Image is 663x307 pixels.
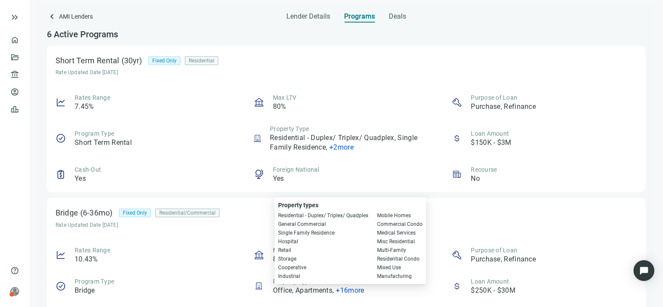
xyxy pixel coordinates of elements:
span: Fixed Only [152,57,177,65]
article: Purchase, Refinance [471,102,536,111]
article: 10.43% [75,255,98,264]
span: Multi-Family [377,246,423,255]
span: person [10,287,19,296]
span: Max LTV [273,247,297,254]
span: General Commercial [278,220,368,229]
div: Open Intercom Messenger [633,260,654,281]
div: (6-36mo) [78,207,119,219]
div: (30yr) [119,55,149,67]
article: Rate Updated Date [DATE] [56,69,231,76]
span: Misc Residential [377,237,423,246]
span: Purpose of Loan [471,247,517,254]
span: Program Type [75,278,114,285]
div: Bridge [56,209,78,217]
span: + 2 more [329,143,354,151]
span: Recourse [471,166,497,173]
article: 80% [273,255,286,264]
article: Yes [273,174,284,183]
article: Purchase, Refinance [471,255,536,264]
span: Residential - Duplex/ Triplex/ Quadplex, Single Family Residence , [270,134,417,151]
article: 7.45% [75,102,94,111]
span: Office, Apartments , [273,286,334,294]
article: $150K - $3M [471,138,511,147]
span: Purpose of Loan [471,94,517,101]
div: Residential/Commercial [155,209,220,217]
span: Rates Range [75,94,110,101]
span: Loan Amount [471,278,509,285]
span: Deals [389,12,406,21]
div: [PERSON_NAME] [24,284,94,292]
div: Short Term Rental [56,56,119,65]
span: AMI Lenders [59,11,93,23]
span: Mixed Use [377,263,423,272]
span: Residential Condo [377,255,423,263]
span: Loan Amount [471,130,509,137]
span: Lender Details [286,12,330,21]
span: Commercial Condo [377,220,423,229]
div: Revival Capital Solutions [24,292,94,299]
span: Property Type [270,125,309,132]
span: Program Type [75,130,114,137]
span: Mobile Homes [377,211,423,220]
article: Yes [75,174,86,183]
span: Medical Services [377,229,423,237]
article: $250K - $30M [471,286,515,295]
span: Rates Range [75,247,110,254]
span: 6 Active Programs [47,29,118,39]
span: Manufacturing [377,272,423,281]
a: Borrowers [22,88,50,95]
a: Leads [22,106,38,113]
span: help [10,266,19,275]
article: Short Term Rental [75,138,132,147]
a: Deals [22,54,36,61]
span: account_balance [10,70,16,79]
div: Property types [278,201,423,209]
article: 80% [273,102,286,111]
span: Fixed Only [123,209,147,217]
button: keyboard_double_arrow_right [10,12,20,23]
a: Overview [22,36,46,43]
span: Industrial [278,272,368,281]
span: Programs [344,12,375,21]
span: Cooperative [278,263,368,272]
article: No [471,174,480,183]
span: Single Family Residence [278,229,368,237]
span: Property Type [273,278,312,285]
span: Cash-Out [75,166,101,173]
span: keyboard_arrow_left [47,11,57,22]
span: Max LTV [273,94,297,101]
article: Bridge [75,286,95,295]
span: Storage [278,255,368,263]
span: Retail [278,246,368,255]
span: + 16 more [336,286,364,294]
div: Residential [185,56,218,65]
span: Foreign National [273,166,319,173]
article: Rate Updated Date [DATE] [56,222,233,229]
a: keyboard_arrow_left [47,11,57,23]
span: Residential - Duplex/ Triplex/ Quadplex [278,211,368,220]
span: Hospital [278,237,368,246]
